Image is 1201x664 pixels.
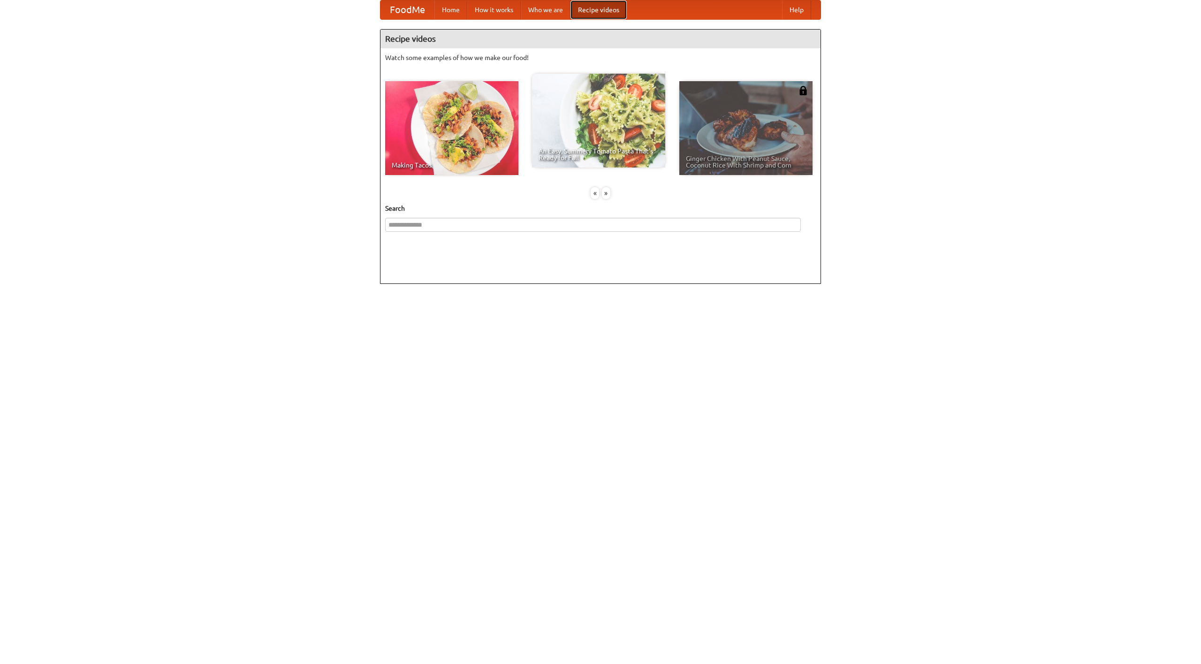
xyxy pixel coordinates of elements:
a: How it works [467,0,521,19]
a: Recipe videos [570,0,627,19]
a: Making Tacos [385,81,518,175]
img: 483408.png [798,86,808,95]
span: Making Tacos [392,162,512,168]
p: Watch some examples of how we make our food! [385,53,816,62]
a: Who we are [521,0,570,19]
h4: Recipe videos [380,30,821,48]
span: An Easy, Summery Tomato Pasta That's Ready for Fall [539,148,659,161]
div: » [602,187,610,199]
a: An Easy, Summery Tomato Pasta That's Ready for Fall [532,74,665,168]
a: Home [434,0,467,19]
div: « [591,187,599,199]
a: FoodMe [380,0,434,19]
h5: Search [385,204,816,213]
a: Help [782,0,811,19]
